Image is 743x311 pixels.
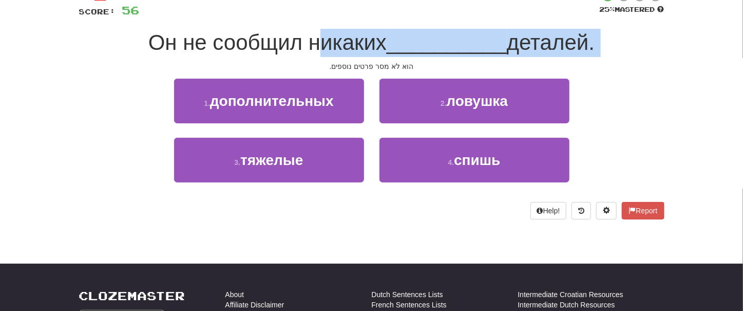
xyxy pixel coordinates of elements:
a: Intermediate Croatian Resources [518,289,623,300]
div: Mastered [600,5,664,14]
span: 25 % [600,5,615,13]
button: 4.спишь [379,138,569,182]
button: 3.тяжелые [174,138,364,182]
a: Clozemaster [79,289,185,302]
a: About [225,289,244,300]
small: 1 . [204,99,210,107]
button: 1.дополнительных [174,79,364,123]
button: Round history (alt+y) [571,202,591,219]
small: 2 . [441,99,447,107]
span: дополнительных [210,93,334,109]
span: ловушка [447,93,508,109]
span: тяжелые [240,152,303,168]
a: Intermediate Dutch Resources [518,300,615,310]
div: הוא לא מסר פרטים נוספים. [79,61,664,71]
span: 56 [122,4,140,16]
button: Report [622,202,664,219]
span: деталей. [507,30,595,54]
button: 2.ловушка [379,79,569,123]
span: __________ [387,30,507,54]
a: Dutch Sentences Lists [372,289,443,300]
small: 3 . [234,158,240,167]
span: Он не сообщил никаких [148,30,387,54]
button: Help! [530,202,567,219]
small: 4 . [448,158,454,167]
a: French Sentences Lists [372,300,447,310]
span: спишь [454,152,500,168]
a: Affiliate Disclaimer [225,300,284,310]
span: Score: [79,7,116,16]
